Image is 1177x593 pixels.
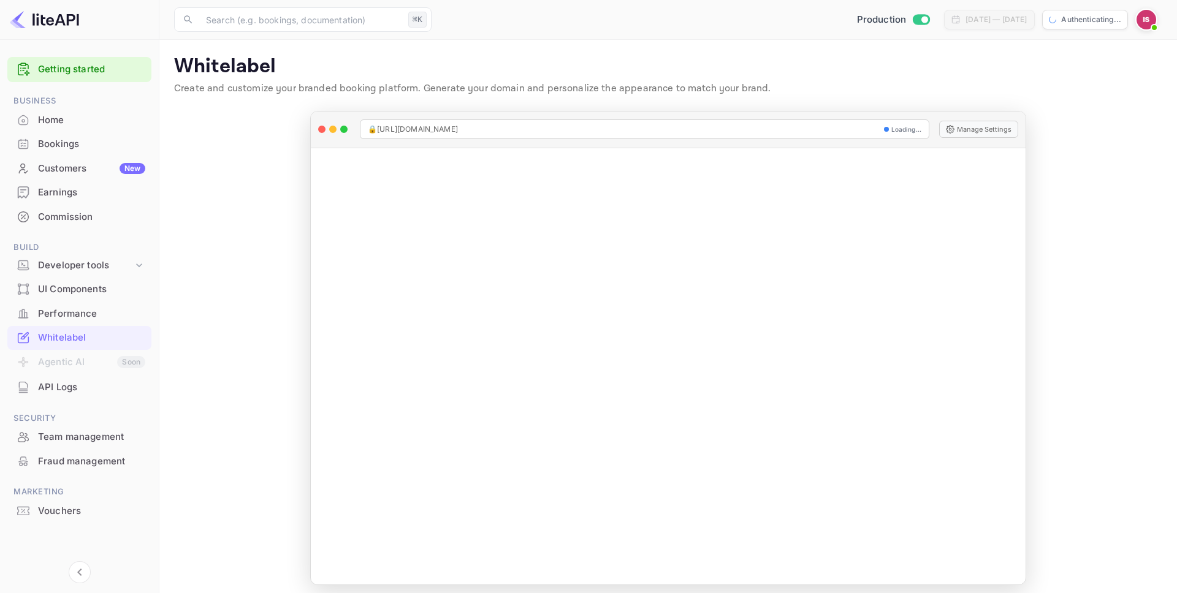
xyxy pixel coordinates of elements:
img: LiteAPI logo [10,10,79,29]
span: Loading... [891,125,922,134]
div: Performance [7,302,151,326]
a: Fraud management [7,450,151,472]
a: Commission [7,205,151,228]
a: Vouchers [7,499,151,522]
div: CustomersNew [7,157,151,181]
input: Search (e.g. bookings, documentation) [199,7,403,32]
a: Bookings [7,132,151,155]
a: Team management [7,425,151,448]
p: Create and customize your branded booking platform. Generate your domain and personalize the appe... [174,81,1162,96]
div: [DATE] — [DATE] [966,14,1027,25]
div: Vouchers [7,499,151,523]
img: Idan Solimani [1137,10,1156,29]
a: UI Components [7,278,151,300]
div: Vouchers [38,504,145,518]
div: Team management [7,425,151,449]
div: New [120,163,145,174]
div: Switch to Sandbox mode [852,13,935,27]
a: Home [7,108,151,131]
div: ⌘K [408,12,427,28]
span: Production [857,13,907,27]
a: Whitelabel [7,326,151,349]
button: Manage Settings [939,121,1018,138]
div: Home [7,108,151,132]
div: Customers [38,162,145,176]
div: UI Components [7,278,151,301]
span: 🔒 [URL][DOMAIN_NAME] [368,124,458,135]
div: API Logs [7,376,151,399]
p: Authenticating... [1061,14,1121,25]
span: Build [7,241,151,254]
div: Earnings [7,181,151,205]
div: Whitelabel [38,331,145,345]
div: Bookings [38,137,145,151]
div: Getting started [7,57,151,82]
div: API Logs [38,380,145,395]
a: Getting started [38,62,145,77]
a: Performance [7,302,151,325]
div: Fraud management [7,450,151,474]
div: Whitelabel [7,326,151,350]
a: Earnings [7,181,151,203]
span: Security [7,412,151,425]
a: CustomersNew [7,157,151,179]
span: Marketing [7,485,151,499]
p: Whitelabel [174,55,1162,79]
a: API Logs [7,376,151,398]
div: UI Components [38,282,145,296]
div: Team management [38,430,145,444]
div: Bookings [7,132,151,156]
span: Business [7,94,151,108]
div: Developer tools [38,259,133,273]
div: Home [38,113,145,127]
div: Fraud management [38,455,145,469]
div: Performance [38,307,145,321]
button: Collapse navigation [69,561,91,583]
div: Commission [38,210,145,224]
div: Earnings [38,186,145,200]
div: Developer tools [7,255,151,276]
div: Commission [7,205,151,229]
